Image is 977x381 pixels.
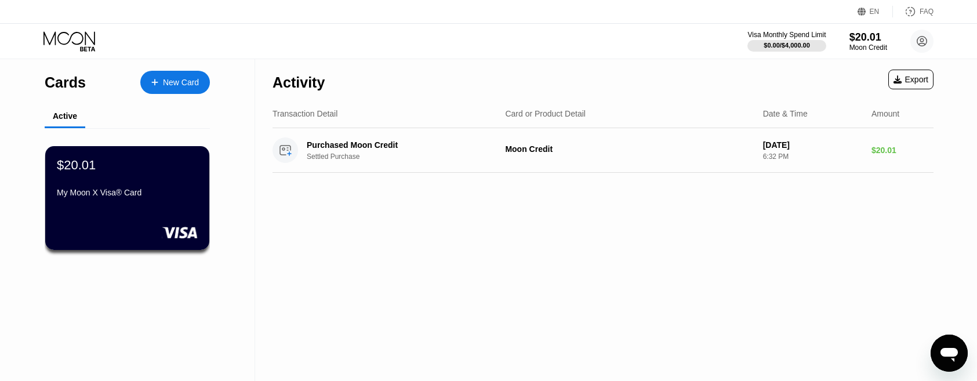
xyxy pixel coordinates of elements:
[45,74,86,91] div: Cards
[53,111,77,121] div: Active
[747,31,826,52] div: Visa Monthly Spend Limit$0.00/$4,000.00
[931,335,968,372] iframe: Button to launch messaging window
[45,146,209,250] div: $20.01My Moon X Visa® Card
[747,31,826,39] div: Visa Monthly Spend Limit
[870,8,880,16] div: EN
[307,140,494,150] div: Purchased Moon Credit
[505,109,586,118] div: Card or Product Detail
[858,6,893,17] div: EN
[893,6,934,17] div: FAQ
[849,43,887,52] div: Moon Credit
[57,188,198,197] div: My Moon X Visa® Card
[888,70,934,89] div: Export
[763,109,808,118] div: Date & Time
[871,146,934,155] div: $20.01
[849,31,887,43] div: $20.01
[764,42,810,49] div: $0.00 / $4,000.00
[273,109,337,118] div: Transaction Detail
[849,31,887,52] div: $20.01Moon Credit
[505,144,753,154] div: Moon Credit
[163,78,199,88] div: New Card
[763,153,862,161] div: 6:32 PM
[920,8,934,16] div: FAQ
[273,128,934,173] div: Purchased Moon CreditSettled PurchaseMoon Credit[DATE]6:32 PM$20.01
[307,153,508,161] div: Settled Purchase
[273,74,325,91] div: Activity
[894,75,928,84] div: Export
[57,158,96,173] div: $20.01
[763,140,862,150] div: [DATE]
[871,109,899,118] div: Amount
[140,71,210,94] div: New Card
